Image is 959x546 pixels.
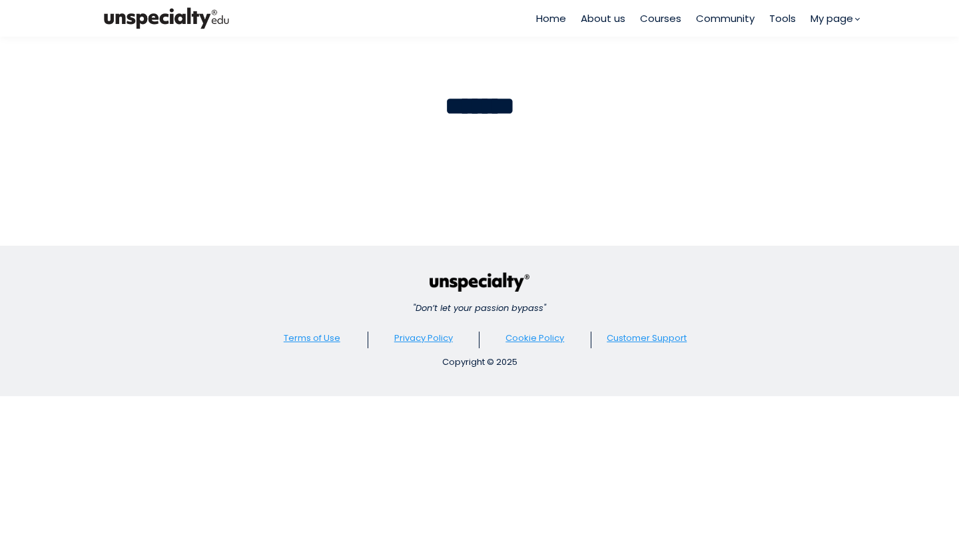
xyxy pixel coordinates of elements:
a: Terms of Use [284,332,340,344]
a: Courses [640,11,681,26]
img: bc390a18feecddb333977e298b3a00a1.png [100,5,233,32]
a: Cookie Policy [505,332,564,344]
a: Privacy Policy [394,332,453,344]
a: Home [536,11,566,26]
a: About us [581,11,625,26]
img: c440faa6a294d3144723c0771045cab8.png [430,272,529,292]
a: Customer Support [607,332,687,344]
a: Community [696,11,755,26]
a: Tools [769,11,796,26]
a: My page [810,11,859,26]
div: Copyright © 2025 [256,356,703,369]
span: My page [810,11,853,26]
em: "Don’t let your passion bypass" [413,302,546,314]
